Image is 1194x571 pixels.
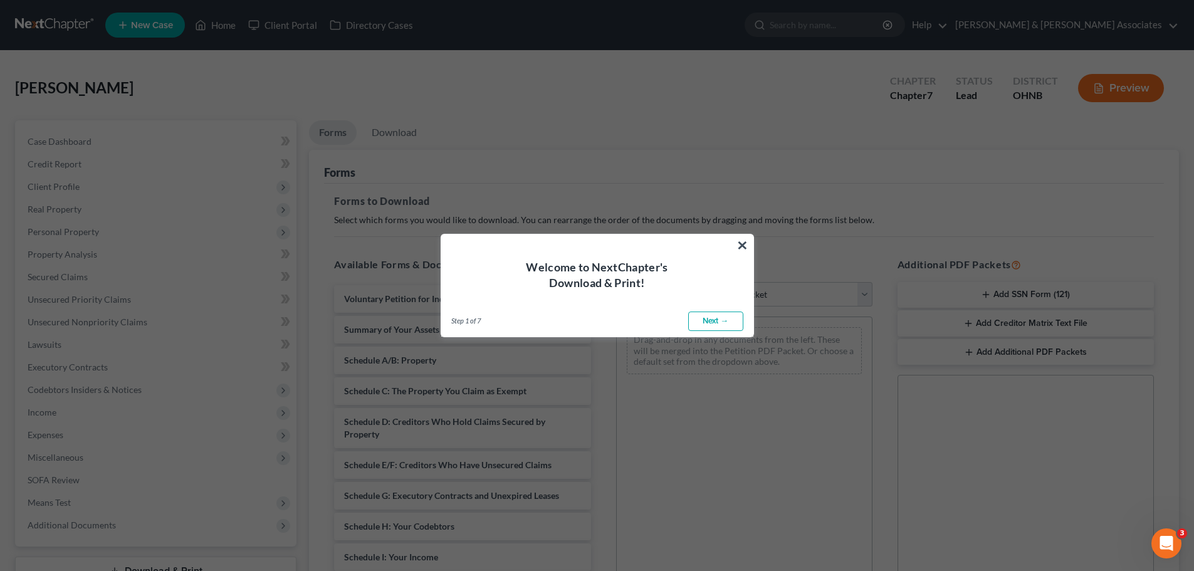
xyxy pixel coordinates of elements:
a: Next → [688,312,743,332]
h4: Welcome to NextChapter's Download & Print! [456,259,738,291]
button: × [736,235,748,255]
iframe: Intercom live chat [1151,528,1181,558]
span: Step 1 of 7 [451,316,481,326]
span: 3 [1177,528,1187,538]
